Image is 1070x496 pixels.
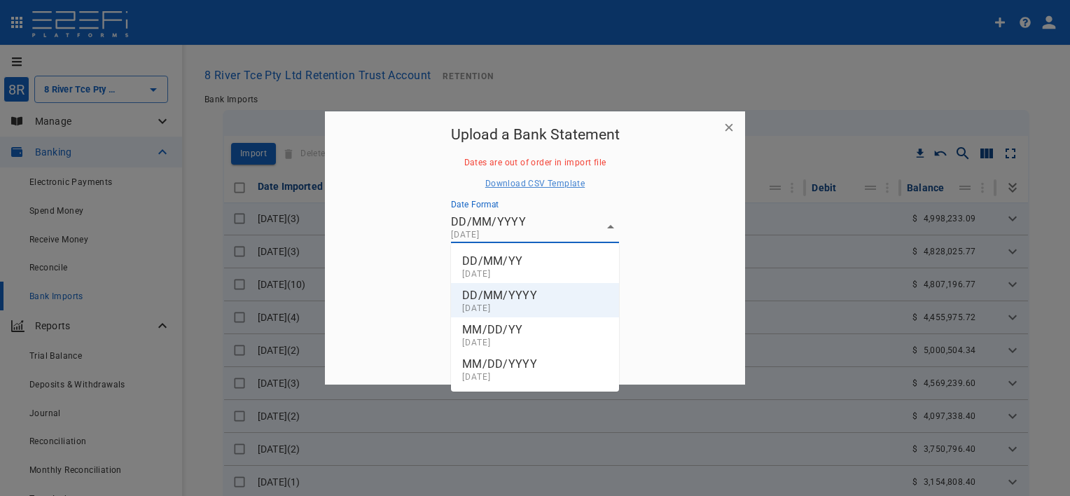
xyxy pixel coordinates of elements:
p: MM/DD/YYYY [462,356,537,372]
p: MM/DD/YY [462,322,522,338]
p: DD/MM/YYYY [462,287,537,303]
span: [DATE] [462,338,522,347]
span: [DATE] [462,303,537,313]
p: DD/MM/YY [462,253,522,269]
span: [DATE] [462,372,537,382]
span: [DATE] [462,269,522,279]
